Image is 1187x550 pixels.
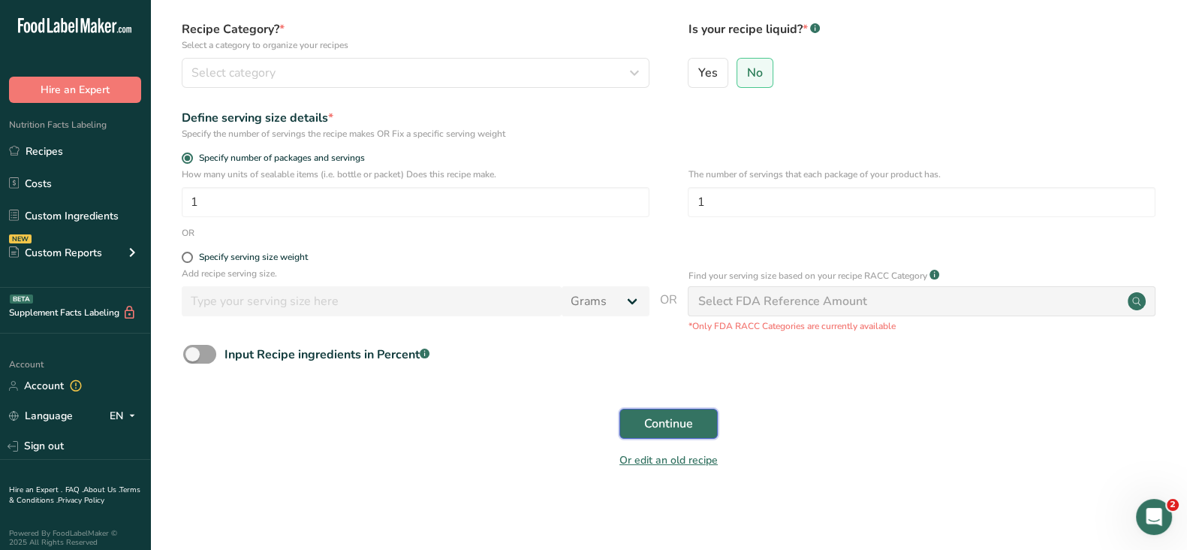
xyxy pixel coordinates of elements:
[9,403,73,429] a: Language
[9,485,62,495] a: Hire an Expert .
[9,529,141,547] div: Powered By FoodLabelMaker © 2025 All Rights Reserved
[191,64,276,82] span: Select category
[697,292,866,310] div: Select FDA Reference Amount
[182,226,194,240] div: OR
[688,269,926,283] p: Find your serving size based on your recipe RACC Category
[182,20,649,52] label: Recipe Category?
[644,415,693,433] span: Continue
[9,234,32,243] div: NEW
[688,319,1155,333] p: *Only FDA RACC Categories are currently available
[193,153,365,164] span: Specify number of packages and servings
[83,485,119,495] a: About Us .
[110,407,141,425] div: EN
[688,168,1155,181] p: The number of servings that each package of your product has.
[58,495,104,506] a: Privacy Policy
[182,168,649,181] p: How many units of sealable items (i.e. bottle or packet) Does this recipe make.
[182,286,562,316] input: Type your serving size here
[619,409,718,439] button: Continue
[182,58,649,88] button: Select category
[224,346,429,364] div: Input Recipe ingredients in Percent
[199,252,308,263] div: Specify serving size weight
[747,65,763,80] span: No
[65,485,83,495] a: FAQ .
[660,291,677,333] span: OR
[182,127,649,141] div: Specify the number of servings the recipe makes OR Fix a specific serving weight
[1136,499,1172,535] iframe: Intercom live chat
[619,453,718,467] a: Or edit an old recipe
[698,65,718,80] span: Yes
[1167,499,1179,511] span: 2
[182,38,649,52] p: Select a category to organize your recipes
[688,20,1155,52] label: Is your recipe liquid?
[9,245,102,261] div: Custom Reports
[9,77,141,103] button: Hire an Expert
[9,485,140,506] a: Terms & Conditions .
[182,267,649,280] p: Add recipe serving size.
[182,109,649,127] div: Define serving size details
[10,295,33,304] div: BETA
